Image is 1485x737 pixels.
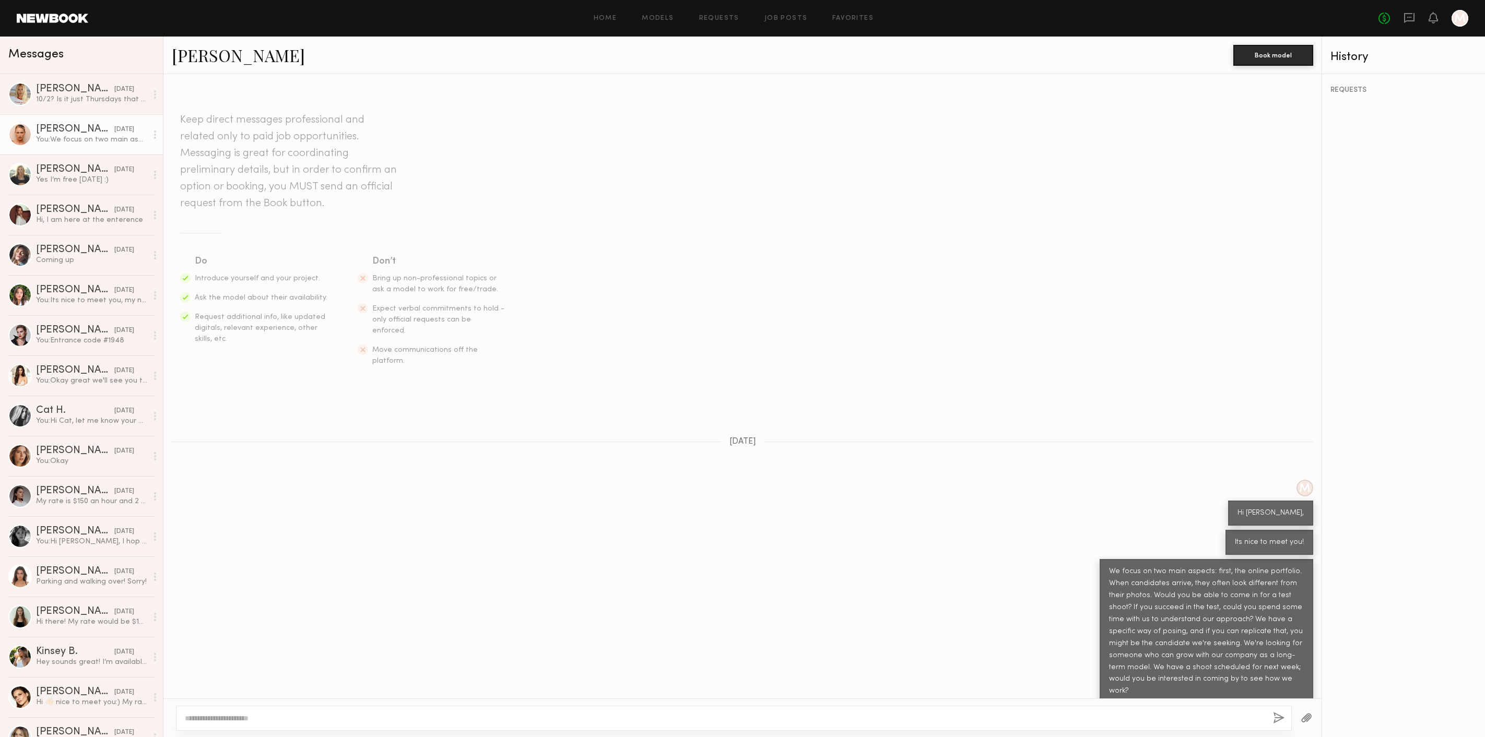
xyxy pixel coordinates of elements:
[36,135,147,145] div: You: We focus on two main aspects: first, the online portfolio. When candidates arrive, they ofte...
[36,657,147,667] div: Hey sounds great! I’m available [DATE] & [DATE]! My current rate is $120 per hr 😊
[36,175,147,185] div: Yes I’m free [DATE] :)
[36,336,147,346] div: You: Entrance code #1948
[372,275,498,293] span: Bring up non-professional topics or ask a model to work for free/trade.
[36,687,114,697] div: [PERSON_NAME]
[114,245,134,255] div: [DATE]
[36,285,114,295] div: [PERSON_NAME]
[36,456,147,466] div: You: Okay
[372,347,478,364] span: Move communications off the platform.
[195,314,325,342] span: Request additional info, like updated digitals, relevant experience, other skills, etc.
[36,215,147,225] div: Hi, I am here at the enterence
[114,125,134,135] div: [DATE]
[1452,10,1468,27] a: M
[1330,51,1477,63] div: History
[114,567,134,577] div: [DATE]
[114,527,134,537] div: [DATE]
[195,275,320,282] span: Introduce yourself and your project.
[114,165,134,175] div: [DATE]
[1233,45,1313,66] button: Book model
[114,486,134,496] div: [DATE]
[114,326,134,336] div: [DATE]
[114,687,134,697] div: [DATE]
[832,15,874,22] a: Favorites
[114,205,134,215] div: [DATE]
[372,254,506,269] div: Don’t
[36,124,114,135] div: [PERSON_NAME]
[372,305,504,334] span: Expect verbal commitments to hold - only official requests can be enforced.
[114,607,134,617] div: [DATE]
[36,537,147,546] div: You: Hi [PERSON_NAME], I hop you are well :) I just wanted to see if your available [DATE] (5/20)...
[764,15,808,22] a: Job Posts
[36,255,147,265] div: Coming up
[36,84,114,94] div: [PERSON_NAME]
[36,486,114,496] div: [PERSON_NAME]
[36,245,114,255] div: [PERSON_NAME]
[642,15,674,22] a: Models
[36,647,114,657] div: Kinsey B.
[195,294,327,301] span: Ask the model about their availability.
[594,15,617,22] a: Home
[36,325,114,336] div: [PERSON_NAME]
[1109,566,1304,697] div: We focus on two main aspects: first, the online portfolio. When candidates arrive, they often loo...
[36,577,147,587] div: Parking and walking over! Sorry!
[36,566,114,577] div: [PERSON_NAME]
[180,112,399,212] header: Keep direct messages professional and related only to paid job opportunities. Messaging is great ...
[195,254,328,269] div: Do
[36,607,114,617] div: [PERSON_NAME]
[8,49,64,61] span: Messages
[114,286,134,295] div: [DATE]
[36,416,147,426] div: You: Hi Cat, let me know your availability
[172,44,305,66] a: [PERSON_NAME]
[1237,507,1304,519] div: Hi [PERSON_NAME],
[36,496,147,506] div: My rate is $150 an hour and 2 hours minimum
[114,366,134,376] div: [DATE]
[36,205,114,215] div: [PERSON_NAME]
[114,446,134,456] div: [DATE]
[36,406,114,416] div: Cat H.
[36,617,147,627] div: Hi there! My rate would be $100/hr after fees so a $200 flat rate.
[36,164,114,175] div: [PERSON_NAME]
[36,94,147,104] div: 10/2? Is it just Thursdays that you have available? If so would the 9th or 16th work?
[114,647,134,657] div: [DATE]
[36,295,147,305] div: You: Its nice to meet you, my name is [PERSON_NAME] and I am the Head Designer at Blue B Collecti...
[114,406,134,416] div: [DATE]
[36,697,147,707] div: Hi 👋🏻 nice to meet you:) My rate is 150$ per hour, minimum of two hours.
[36,365,114,376] div: [PERSON_NAME]
[114,85,134,94] div: [DATE]
[699,15,739,22] a: Requests
[36,526,114,537] div: [PERSON_NAME]
[1330,87,1477,94] div: REQUESTS
[36,376,147,386] div: You: Okay great we'll see you then
[1233,50,1313,59] a: Book model
[36,446,114,456] div: [PERSON_NAME]
[1235,537,1304,549] div: Its nice to meet you!
[729,437,756,446] span: [DATE]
